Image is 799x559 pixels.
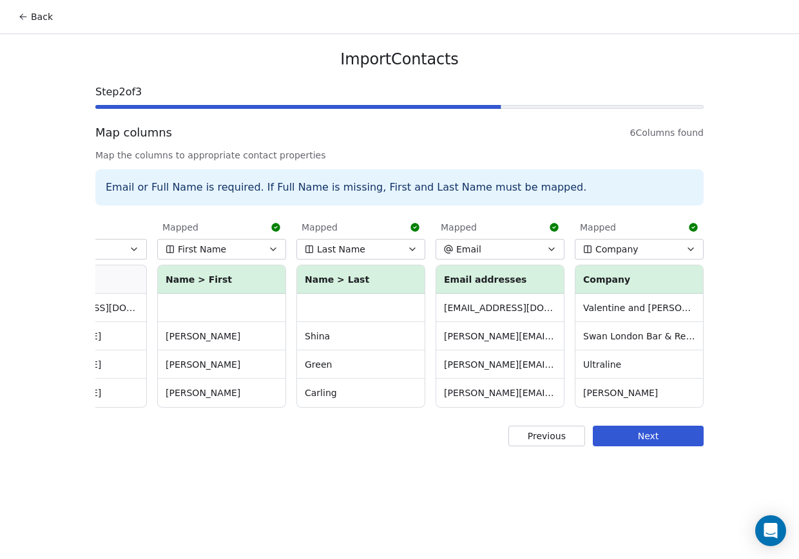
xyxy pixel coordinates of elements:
td: [PERSON_NAME][EMAIL_ADDRESS][DOMAIN_NAME] [436,350,564,379]
td: Swan London Bar & Restaurant [575,322,703,350]
span: Map the columns to appropriate contact properties [95,149,704,162]
td: Valentine and [PERSON_NAME] [575,294,703,322]
button: Next [593,426,704,446]
span: Mapped [441,221,477,234]
span: Last Name [317,243,365,256]
button: Back [10,5,61,28]
span: First Name [178,243,226,256]
td: [PERSON_NAME] [158,379,285,407]
th: Email addresses [436,265,564,294]
td: [EMAIL_ADDRESS][DOMAIN_NAME] [436,294,564,322]
span: 6 Columns found [630,126,704,139]
td: Green [297,350,425,379]
span: Company [595,243,639,256]
span: Email [456,243,481,256]
th: Name > Last [297,265,425,294]
button: Previous [508,426,585,446]
span: Import Contacts [340,50,458,69]
div: Email or Full Name is required. If Full Name is missing, First and Last Name must be mapped. [95,169,704,205]
td: Carling [297,379,425,407]
span: Mapped [302,221,338,234]
td: [PERSON_NAME] [158,350,285,379]
span: Map columns [95,124,172,141]
span: Mapped [580,221,616,234]
td: [PERSON_NAME] [158,322,285,350]
div: Open Intercom Messenger [755,515,786,546]
span: Mapped [162,221,198,234]
td: [PERSON_NAME] [575,379,703,407]
td: Ultraline [575,350,703,379]
span: Step 2 of 3 [95,84,704,100]
th: Company [575,265,703,294]
th: Name > First [158,265,285,294]
td: [PERSON_NAME][EMAIL_ADDRESS][DOMAIN_NAME] [436,379,564,407]
td: Shina [297,322,425,350]
td: [PERSON_NAME][EMAIL_ADDRESS][DOMAIN_NAME] [436,322,564,350]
